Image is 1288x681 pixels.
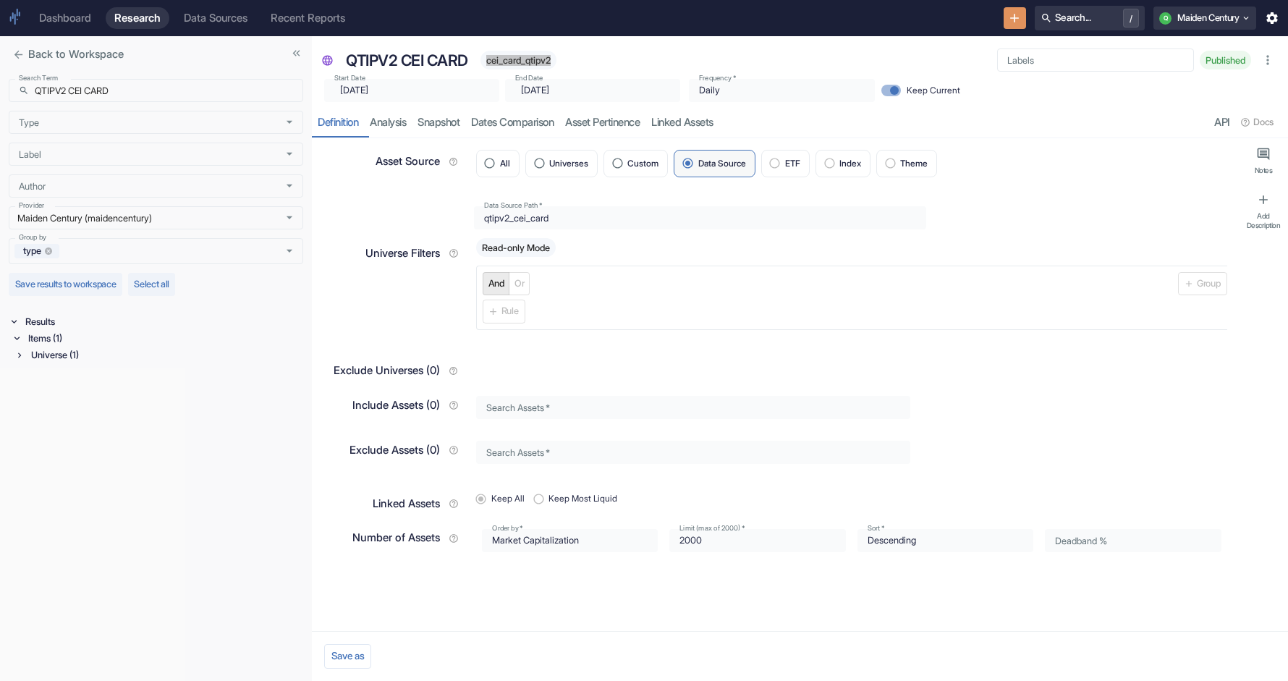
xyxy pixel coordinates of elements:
p: Number of Assets [352,530,440,546]
span: Data Source [698,159,746,168]
div: Results [22,313,303,330]
div: Q [1159,12,1172,25]
div: Research [114,12,161,25]
p: Universe Filters [365,245,440,261]
button: Open [281,209,298,227]
div: Daily [689,79,875,102]
button: Collapse Sidebar [287,43,306,63]
button: Save as [324,644,371,669]
a: Dates Comparison [465,108,559,138]
button: Select all [128,273,176,296]
label: Group by [19,232,46,242]
button: Open [281,145,298,163]
input: yyyy-mm-dd [521,79,661,102]
label: Limit (max of 2000) [679,523,745,533]
button: QMaiden Century [1153,7,1256,30]
a: Data Sources [175,7,256,29]
label: Order by [492,523,523,533]
a: Snapshot [412,108,465,138]
div: Data Sources [184,12,247,25]
button: Save results to workspace [9,273,122,296]
div: Definition [318,116,358,130]
span: Universe [321,55,334,69]
a: Dashboard [30,7,100,29]
label: Start Date [334,73,365,83]
div: Recent Reports [271,12,345,25]
div: Universe (1) [28,347,303,363]
p: Include Assets (0) [352,397,440,413]
button: Docs [1236,111,1279,134]
button: close [9,45,28,64]
label: Frequency [699,73,736,83]
button: New Resource [1004,7,1026,30]
label: Sort [868,523,884,533]
a: Research [106,7,169,29]
span: All [500,159,510,168]
p: Linked Assets [373,496,440,512]
a: Recent Reports [262,7,354,29]
button: Search.../ [1035,6,1145,30]
p: Exclude Assets (0) [349,442,440,458]
label: Search Term [19,73,58,83]
span: type [17,245,47,258]
span: Index [839,159,861,168]
div: Market Capitalization [482,529,658,552]
div: resource tabs [312,108,1288,138]
button: Notes [1242,141,1285,181]
a: Linked Assets [645,108,719,138]
input: yyyy-mm-dd [340,79,480,102]
span: Theme [900,159,928,168]
button: Open [281,114,298,131]
span: Read-only Mode [476,242,556,253]
a: Asset Pertinence [559,108,645,138]
span: Custom [627,159,658,168]
button: Open [281,177,298,195]
span: Keep All [491,492,525,505]
span: cei_card_qtipv2 [480,55,556,66]
span: Universes [549,159,588,168]
span: ETF [785,159,800,168]
p: QTIPV2 CEI CARD [346,49,468,72]
label: Provider [19,200,44,211]
p: Exclude Universes (0) [334,363,440,378]
div: Items (1) [25,330,303,347]
a: analysis [364,108,412,138]
span: Published [1200,55,1251,66]
div: Dashboard [39,12,91,25]
div: type [14,244,59,258]
p: Asset Source [376,153,440,169]
label: End Date [515,73,543,83]
span: Keep Most Liquid [548,492,617,505]
div: Add Description [1245,211,1282,229]
div: Descending [857,529,1034,552]
span: Keep Current [907,84,960,97]
p: Back to Workspace [28,46,124,62]
button: Open [281,242,298,260]
div: QTIPV2 CEI CARD [342,45,472,75]
label: Data Source Path [484,200,542,211]
a: API [1208,108,1236,138]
